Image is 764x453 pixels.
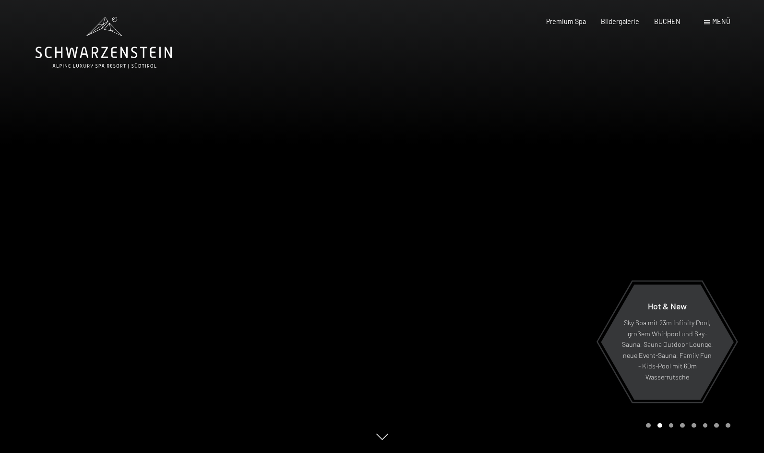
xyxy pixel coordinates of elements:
div: Carousel Page 5 [692,423,696,428]
a: Premium Spa [546,17,586,25]
div: Carousel Pagination [643,423,730,428]
span: Hot & New [648,301,687,311]
div: Carousel Page 2 (Current Slide) [657,423,662,428]
span: Menü [712,17,730,25]
div: Carousel Page 7 [714,423,719,428]
div: Carousel Page 3 [669,423,674,428]
div: Carousel Page 6 [703,423,708,428]
div: Carousel Page 1 [646,423,651,428]
div: Carousel Page 4 [680,423,685,428]
div: Carousel Page 8 [726,423,730,428]
a: BUCHEN [654,17,680,25]
a: Hot & New Sky Spa mit 23m Infinity Pool, großem Whirlpool und Sky-Sauna, Sauna Outdoor Lounge, ne... [600,284,734,400]
p: Sky Spa mit 23m Infinity Pool, großem Whirlpool und Sky-Sauna, Sauna Outdoor Lounge, neue Event-S... [621,318,713,383]
a: Bildergalerie [601,17,639,25]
